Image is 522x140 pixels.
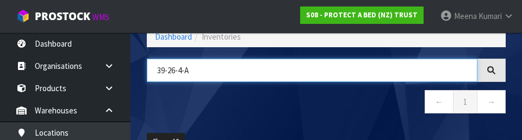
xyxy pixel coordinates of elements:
[147,59,477,82] input: Search inventories
[453,90,477,113] a: 1
[425,90,453,113] a: ←
[478,11,502,21] span: Kumari
[300,7,424,24] a: S08 - PROTECT A BED (NZ) TRUST
[477,90,506,113] a: →
[35,9,90,23] span: ProStock
[155,31,192,42] a: Dashboard
[16,9,30,23] img: cube-alt.png
[147,90,506,117] nav: Page navigation
[454,11,477,21] span: Meena
[202,31,241,42] span: Inventories
[306,10,418,20] strong: S08 - PROTECT A BED (NZ) TRUST
[92,12,109,22] small: WMS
